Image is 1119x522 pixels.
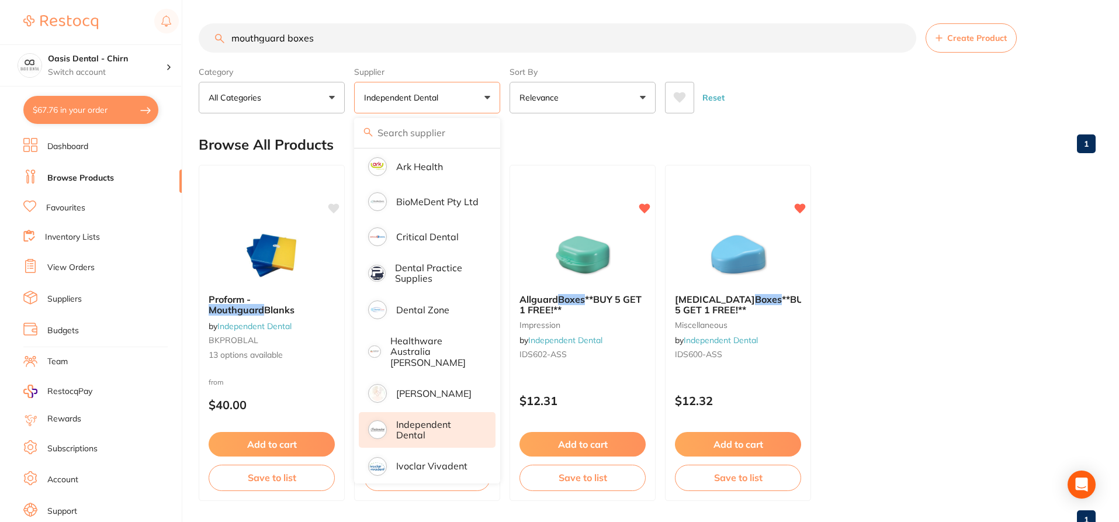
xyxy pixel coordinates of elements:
img: Dental Practice Supplies [370,267,384,281]
button: Add to cart [519,432,646,457]
a: Independent Dental [684,335,758,345]
b: Proform - Mouthguard Blanks [209,294,335,316]
span: by [675,335,758,345]
a: Rewards [47,413,81,425]
span: Proform - [209,293,251,305]
span: from [209,378,224,386]
span: 13 options available [209,350,335,361]
b: Allguard Boxes **BUY 5 GET 1 FREE!** [519,294,646,316]
input: Search supplier [354,118,500,147]
button: Create Product [926,23,1017,53]
span: IDS600-ASS [675,349,722,359]
button: $67.76 in your order [23,96,158,124]
a: Restocq Logo [23,9,98,36]
img: Restocq Logo [23,15,98,29]
button: Save to list [209,465,335,490]
a: View Orders [47,262,95,274]
img: Ivoclar Vivadent [370,459,385,474]
button: All Categories [199,82,345,113]
img: Retainer Boxes **BUY 5 GET 1 FREE!** [700,226,776,285]
p: Independent Dental [396,419,479,441]
p: Independent Dental [364,92,443,103]
a: Subscriptions [47,443,98,455]
button: Relevance [510,82,656,113]
p: Switch account [48,67,166,78]
p: Dental Zone [396,305,449,315]
img: Henry Schein Halas [370,386,385,401]
small: miscellaneous [675,320,801,330]
a: Dashboard [47,141,88,153]
a: Budgets [47,325,79,337]
button: Add to cart [675,432,801,457]
button: Independent Dental [354,82,500,113]
img: Healthware Australia Ridley [370,347,379,357]
a: RestocqPay [23,385,92,398]
p: Ivoclar Vivadent [396,461,467,471]
p: $40.00 [209,398,335,412]
p: All Categories [209,92,266,103]
p: [PERSON_NAME] [396,388,472,399]
b: Retainer Boxes **BUY 5 GET 1 FREE!** [675,294,801,316]
button: Save to list [519,465,646,490]
button: Reset [699,82,728,113]
h4: Oasis Dental - Chirn [48,53,166,65]
a: 1 [1077,132,1096,155]
a: Team [47,356,68,368]
a: Favourites [46,202,85,214]
img: Allguard Boxes **BUY 5 GET 1 FREE!** [545,226,621,285]
img: Proform - Mouthguard Blanks [234,226,310,285]
a: Suppliers [47,293,82,305]
p: Healthware Australia [PERSON_NAME] [390,336,480,368]
a: Inventory Lists [45,231,100,243]
em: Boxes [755,293,782,305]
a: Support [47,506,77,517]
p: $12.31 [519,394,646,407]
img: Oasis Dental - Chirn [18,54,41,77]
em: Mouthguard [209,304,264,316]
img: Ark Health [370,159,385,174]
input: Search Products [199,23,916,53]
span: Create Product [947,33,1007,43]
h2: Browse All Products [199,137,334,153]
small: impression [519,320,646,330]
a: Account [47,474,78,486]
p: Critical Dental [396,231,459,242]
span: **BUY 5 GET 1 FREE!** [675,293,809,316]
label: Category [199,67,345,77]
span: Blanks [264,304,295,316]
span: IDS602-ASS [519,349,567,359]
span: BKPROBLAL [209,335,258,345]
button: Add to cart [209,432,335,457]
img: Critical Dental [370,229,385,244]
span: RestocqPay [47,386,92,397]
p: Dental Practice Supplies [395,262,479,284]
label: Supplier [354,67,500,77]
img: Independent Dental [370,422,385,437]
button: Save to list [675,465,801,490]
span: [MEDICAL_DATA] [675,293,755,305]
img: RestocqPay [23,385,37,398]
span: by [519,335,602,345]
p: Relevance [519,92,563,103]
p: $12.32 [675,394,801,407]
p: Ark Health [396,161,443,172]
span: Allguard [519,293,558,305]
label: Sort By [510,67,656,77]
div: Open Intercom Messenger [1068,471,1096,499]
p: BioMeDent Pty Ltd [396,196,479,207]
a: Independent Dental [217,321,292,331]
img: BioMeDent Pty Ltd [370,194,385,209]
span: **BUY 5 GET 1 FREE!** [519,293,642,316]
a: Browse Products [47,172,114,184]
em: Boxes [558,293,585,305]
span: by [209,321,292,331]
img: Dental Zone [370,302,385,317]
a: Independent Dental [528,335,602,345]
